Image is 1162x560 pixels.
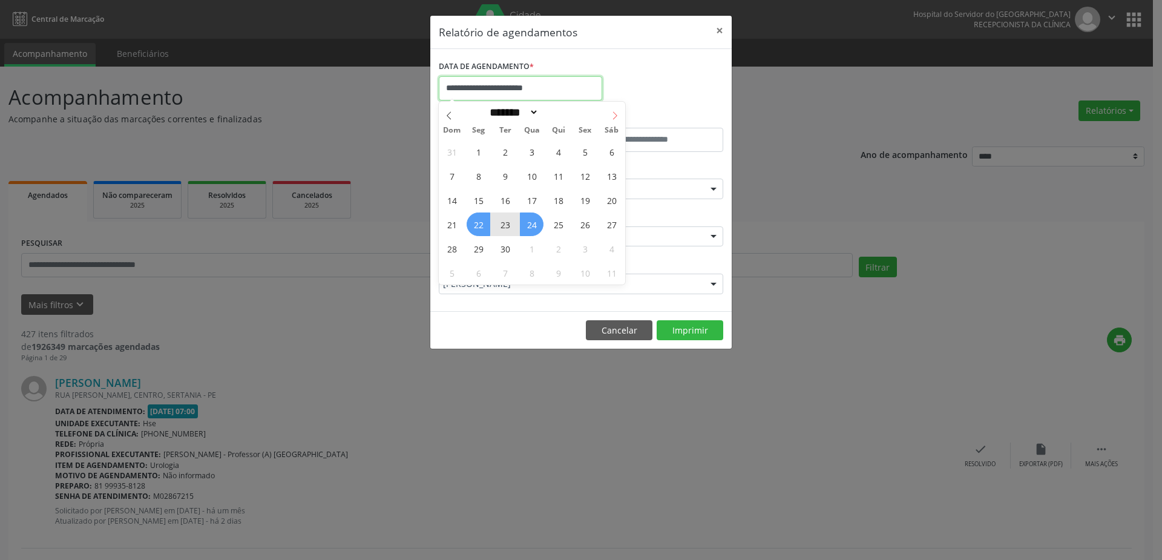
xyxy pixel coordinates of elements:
[573,237,597,260] span: Outubro 3, 2025
[467,140,490,163] span: Setembro 1, 2025
[493,188,517,212] span: Setembro 16, 2025
[547,164,570,188] span: Setembro 11, 2025
[467,237,490,260] span: Setembro 29, 2025
[545,127,572,134] span: Qui
[600,261,623,285] span: Outubro 11, 2025
[547,188,570,212] span: Setembro 18, 2025
[440,261,464,285] span: Outubro 5, 2025
[493,140,517,163] span: Setembro 2, 2025
[547,237,570,260] span: Outubro 2, 2025
[520,212,543,236] span: Setembro 24, 2025
[439,127,465,134] span: Dom
[547,261,570,285] span: Outubro 9, 2025
[493,237,517,260] span: Setembro 30, 2025
[520,261,543,285] span: Outubro 8, 2025
[493,212,517,236] span: Setembro 23, 2025
[584,109,723,128] label: ATÉ
[467,212,490,236] span: Setembro 22, 2025
[657,320,723,341] button: Imprimir
[520,164,543,188] span: Setembro 10, 2025
[519,127,545,134] span: Qua
[520,188,543,212] span: Setembro 17, 2025
[520,140,543,163] span: Setembro 3, 2025
[600,140,623,163] span: Setembro 6, 2025
[600,164,623,188] span: Setembro 13, 2025
[586,320,652,341] button: Cancelar
[600,188,623,212] span: Setembro 20, 2025
[572,127,599,134] span: Sex
[440,140,464,163] span: Agosto 31, 2025
[547,140,570,163] span: Setembro 4, 2025
[573,212,597,236] span: Setembro 26, 2025
[599,127,625,134] span: Sáb
[485,106,539,119] select: Month
[520,237,543,260] span: Outubro 1, 2025
[573,164,597,188] span: Setembro 12, 2025
[439,58,534,76] label: DATA DE AGENDAMENTO
[493,261,517,285] span: Outubro 7, 2025
[439,24,577,40] h5: Relatório de agendamentos
[467,164,490,188] span: Setembro 8, 2025
[493,164,517,188] span: Setembro 9, 2025
[573,188,597,212] span: Setembro 19, 2025
[600,212,623,236] span: Setembro 27, 2025
[573,261,597,285] span: Outubro 10, 2025
[573,140,597,163] span: Setembro 5, 2025
[539,106,579,119] input: Year
[440,188,464,212] span: Setembro 14, 2025
[467,188,490,212] span: Setembro 15, 2025
[547,212,570,236] span: Setembro 25, 2025
[600,237,623,260] span: Outubro 4, 2025
[440,212,464,236] span: Setembro 21, 2025
[440,237,464,260] span: Setembro 28, 2025
[707,16,732,45] button: Close
[467,261,490,285] span: Outubro 6, 2025
[492,127,519,134] span: Ter
[465,127,492,134] span: Seg
[440,164,464,188] span: Setembro 7, 2025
